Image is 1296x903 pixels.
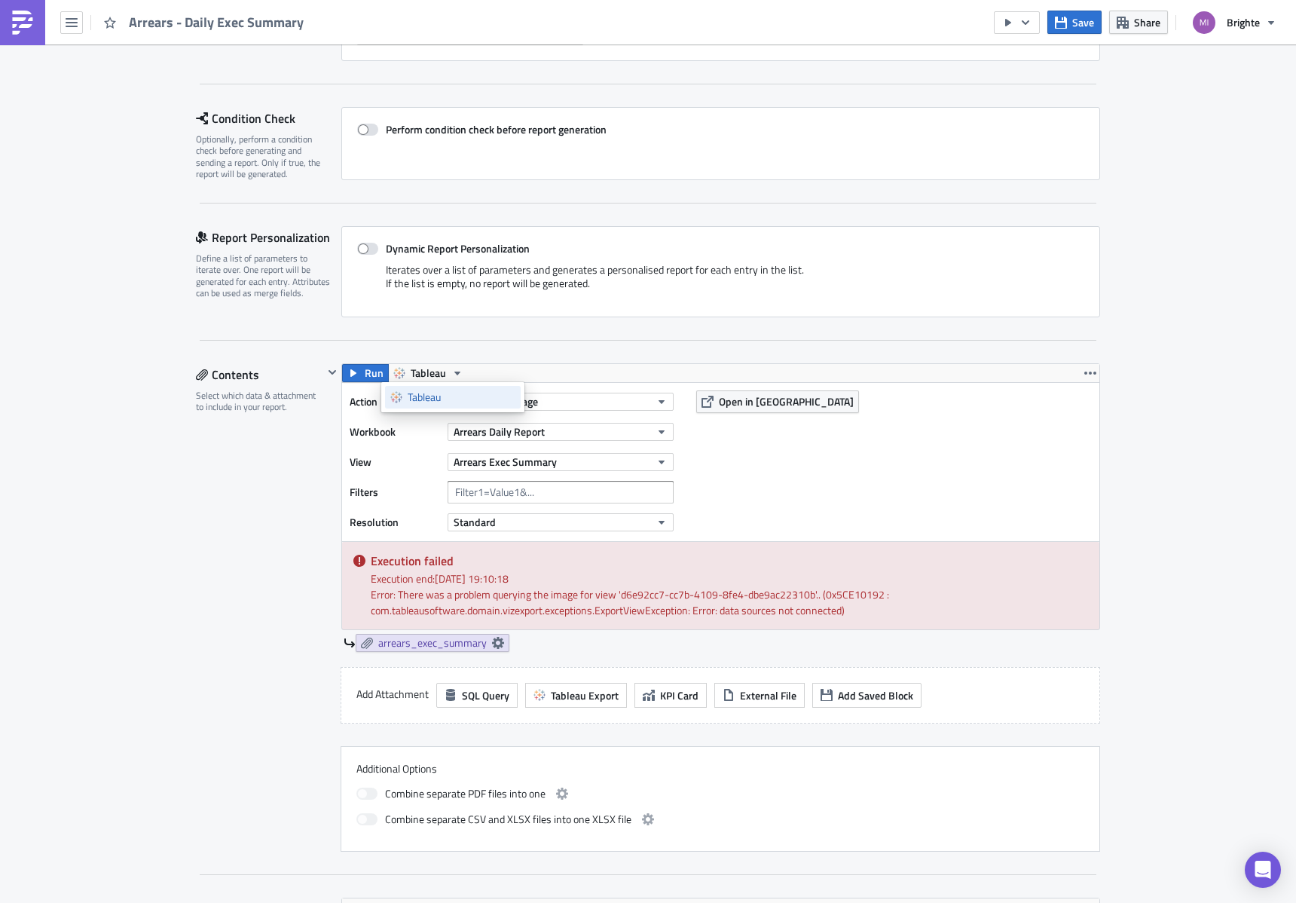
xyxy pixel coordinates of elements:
span: Combine separate CSV and XLSX files into one XLSX file [385,810,631,828]
button: Export View Image [448,393,674,411]
div: Optionally, perform a condition check before generating and sending a report. Only if true, the r... [196,133,332,180]
span: Arrears Exec Summary [454,454,557,470]
span: Share [1134,14,1160,30]
strong: Dynamic Report Personalization [386,240,530,256]
button: SQL Query [436,683,518,708]
div: Iterates over a list of parameters and generates a personalised report for each entry in the list... [357,263,1084,302]
span: Run [365,364,384,382]
span: Arrears - Daily Exec Summary [129,14,305,31]
h5: Execution failed [371,555,1088,567]
button: Standard [448,513,674,531]
a: arrears_exec_summary [356,634,509,652]
label: Resolution [350,511,440,534]
label: Additional Options [356,762,1084,776]
label: Add Attachment [356,683,429,706]
button: Tableau Export [525,683,627,708]
button: Run [342,364,389,382]
button: Arrears Exec Summary [448,453,674,471]
span: Standard [454,514,496,530]
span: Save [1072,14,1094,30]
div: Condition Check [196,107,341,130]
span: arrears_exec_summary [378,636,487,650]
button: Hide content [323,363,341,381]
img: Avatar [1191,10,1217,35]
span: Combine separate PDF files into one [385,785,546,803]
span: KPI Card [660,687,698,703]
button: Tableau [388,364,469,382]
span: External File [740,687,796,703]
div: Select which data & attachment to include in your report. [196,390,323,413]
label: Workbook [350,421,440,443]
button: KPI Card [634,683,707,708]
div: Execution end: [DATE] 19:10:18 [371,571,1088,586]
span: Brighte [1227,14,1260,30]
button: Open in [GEOGRAPHIC_DATA] [696,390,859,413]
div: Report Personalization [196,226,341,249]
button: Save [1047,11,1102,34]
button: Arrears Daily Report [448,423,674,441]
span: SQL Query [462,687,509,703]
button: Brighte [1184,6,1285,39]
button: External File [714,683,805,708]
span: Add Saved Block [838,687,913,703]
span: Tableau Export [551,687,619,703]
label: Filters [350,481,440,504]
div: Define a list of parameters to iterate over. One report will be generated for each entry. Attribu... [196,253,332,299]
label: Action [350,390,440,413]
div: Tableau [408,390,515,405]
img: PushMetrics [11,11,35,35]
div: Open Intercom Messenger [1245,852,1281,888]
span: Tableau [411,364,446,382]
span: Arrears Daily Report [454,424,545,439]
img: tableau_1 [6,6,65,18]
button: Add Saved Block [812,683,922,708]
strong: Perform condition check before report generation [386,121,607,137]
input: Filter1=Value1&... [448,481,674,504]
div: Contents [196,363,323,386]
button: Share [1109,11,1168,34]
div: Error: There was a problem querying the image for view 'd6e92cc7-cc7b-4109-8fe4-dbe9ac22310b'.. (... [371,586,1088,618]
label: View [350,451,440,473]
body: Rich Text Area. Press ALT-0 for help. [6,6,720,18]
span: Open in [GEOGRAPHIC_DATA] [719,393,854,409]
